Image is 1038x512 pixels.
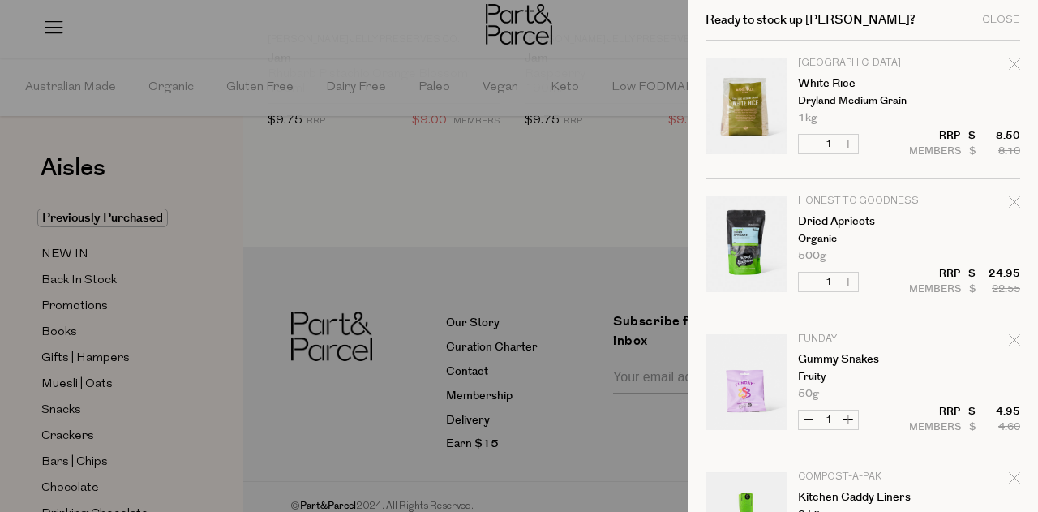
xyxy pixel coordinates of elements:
a: White Rice [798,78,924,89]
div: Remove White Rice [1009,56,1020,78]
span: 500g [798,251,826,261]
input: QTY Dried Apricots [818,273,839,291]
div: Remove Gummy Snakes [1009,332,1020,354]
p: Fruity [798,372,924,382]
span: 1kg [798,113,817,123]
a: Gummy Snakes [798,354,924,365]
a: Dried Apricots [798,216,924,227]
div: Close [982,15,1020,25]
p: [GEOGRAPHIC_DATA] [798,58,924,68]
span: 50g [798,389,819,399]
div: Remove Dried Apricots [1009,194,1020,216]
p: Honest to Goodness [798,196,924,206]
input: QTY White Rice [818,135,839,153]
input: QTY Gummy Snakes [818,411,839,429]
p: Dryland Medium Grain [798,96,924,106]
a: Kitchen Caddy Liners [798,492,924,503]
div: Remove Kitchen Caddy Liners [1009,470,1020,492]
p: Compost-A-Pak [798,472,924,482]
p: Organic [798,234,924,244]
h2: Ready to stock up [PERSON_NAME]? [706,14,916,26]
p: Funday [798,334,924,344]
